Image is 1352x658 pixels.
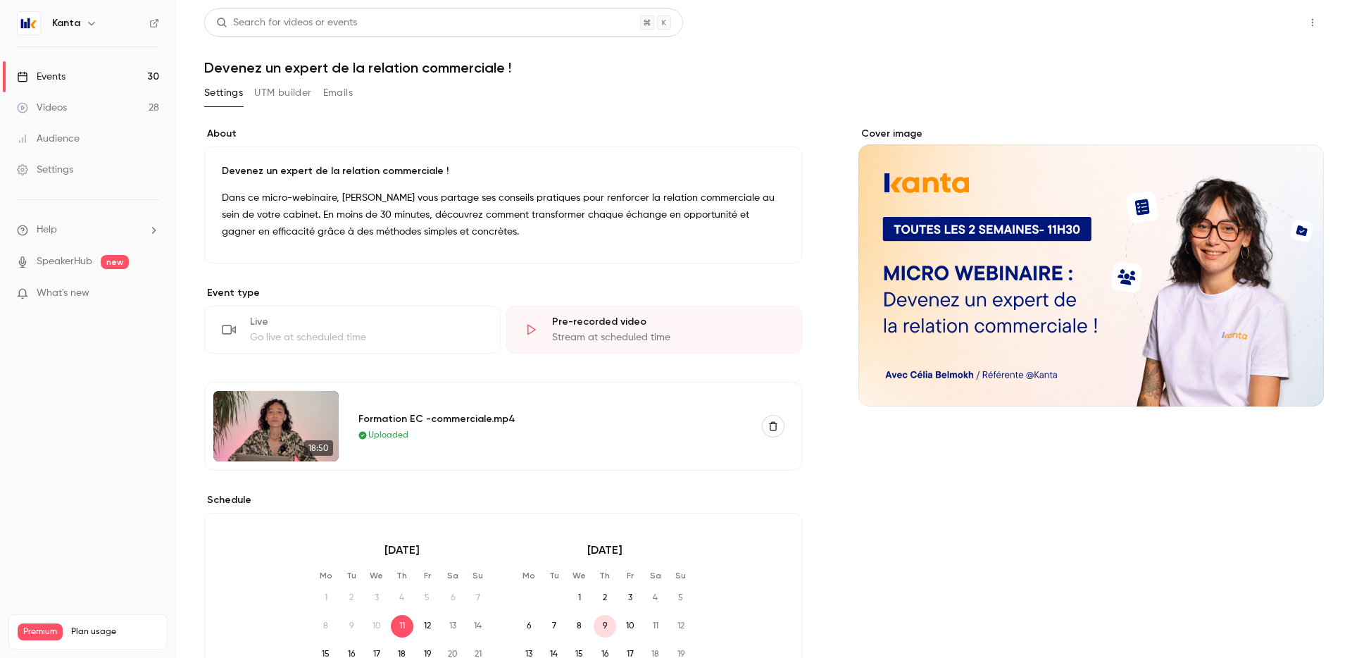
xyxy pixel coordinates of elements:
[506,306,803,354] div: Pre-recorded videoStream at scheduled time
[315,542,489,559] p: [DATE]
[204,493,802,507] p: Schedule
[222,190,784,240] p: Dans ce micro-webinaire, [PERSON_NAME] vous partage ses conseils pratiques pour renforcer la rela...
[142,287,159,300] iframe: Noticeable Trigger
[216,15,357,30] div: Search for videos or events
[250,315,483,329] div: Live
[18,12,40,35] img: Kanta
[518,542,692,559] p: [DATE]
[518,615,540,638] span: 6
[391,587,413,609] span: 4
[365,570,388,581] p: We
[37,254,92,269] a: SpeakerHub
[365,615,388,638] span: 10
[467,587,489,609] span: 7
[416,587,439,609] span: 5
[543,570,565,581] p: Tu
[552,330,785,344] div: Stream at scheduled time
[594,615,616,638] span: 9
[594,570,616,581] p: Th
[340,615,363,638] span: 9
[670,587,692,609] span: 5
[52,16,80,30] h6: Kanta
[323,82,353,104] button: Emails
[670,615,692,638] span: 12
[858,127,1324,406] section: Cover image
[17,132,80,146] div: Audience
[71,626,158,638] span: Plan usage
[204,82,243,104] button: Settings
[37,286,89,301] span: What's new
[368,429,408,442] span: Uploaded
[619,615,641,638] span: 10
[644,587,667,609] span: 4
[416,615,439,638] span: 12
[619,587,641,609] span: 3
[304,440,333,456] span: 18:50
[568,615,591,638] span: 8
[315,570,337,581] p: Mo
[101,255,129,269] span: new
[644,570,667,581] p: Sa
[1234,8,1290,37] button: Share
[467,570,489,581] p: Su
[619,570,641,581] p: Fr
[442,587,464,609] span: 6
[315,615,337,638] span: 8
[568,587,591,609] span: 1
[442,570,464,581] p: Sa
[315,587,337,609] span: 1
[17,163,73,177] div: Settings
[340,570,363,581] p: Tu
[340,587,363,609] span: 2
[467,615,489,638] span: 14
[37,223,57,237] span: Help
[204,59,1324,76] h1: Devenez un expert de la relation commerciale !
[358,411,746,426] div: Formation EC -commerciale.mp4
[204,286,802,300] p: Event type
[644,615,667,638] span: 11
[17,101,67,115] div: Videos
[518,570,540,581] p: Mo
[222,164,784,178] p: Devenez un expert de la relation commerciale !
[543,615,565,638] span: 7
[17,70,65,84] div: Events
[416,570,439,581] p: Fr
[18,623,63,640] span: Premium
[391,615,413,638] span: 11
[552,315,785,329] div: Pre-recorded video
[568,570,591,581] p: We
[670,570,692,581] p: Su
[254,82,311,104] button: UTM builder
[17,223,159,237] li: help-dropdown-opener
[204,306,501,354] div: LiveGo live at scheduled time
[858,127,1324,141] label: Cover image
[391,570,413,581] p: Th
[442,615,464,638] span: 13
[365,587,388,609] span: 3
[204,127,802,141] label: About
[594,587,616,609] span: 2
[250,330,483,344] div: Go live at scheduled time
